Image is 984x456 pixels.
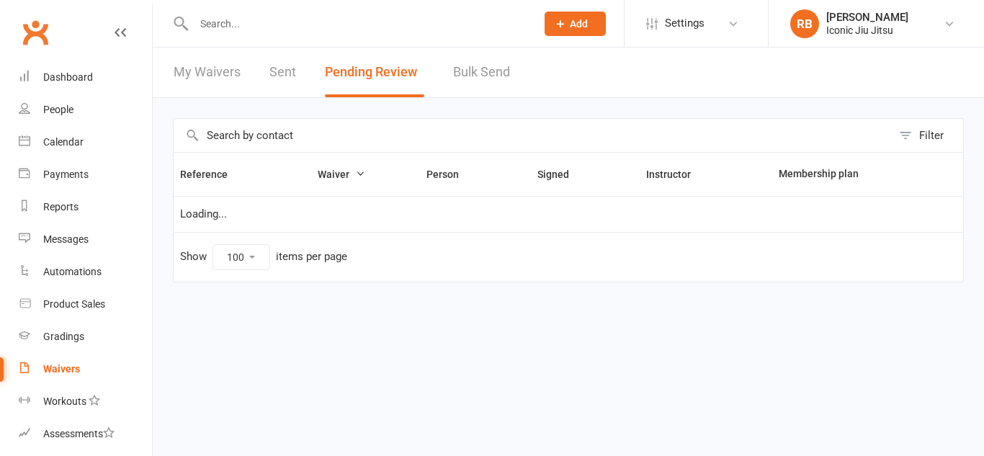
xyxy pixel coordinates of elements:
div: People [43,104,73,115]
td: Loading... [174,196,963,232]
div: RB [790,9,819,38]
div: Show [180,244,347,270]
a: Workouts [19,385,152,418]
a: Automations [19,256,152,288]
a: Calendar [19,126,152,158]
a: Payments [19,158,152,191]
button: Instructor [646,166,707,183]
span: Add [570,18,588,30]
a: Product Sales [19,288,152,321]
button: Pending Review [325,48,424,97]
button: Signed [537,166,585,183]
a: Dashboard [19,61,152,94]
span: Reference [180,169,243,180]
div: items per page [276,251,347,263]
th: Membership plan [772,153,940,196]
div: Messages [43,233,89,245]
button: Filter [892,119,963,152]
div: Iconic Jiu Jitsu [826,24,908,37]
div: Reports [43,201,79,213]
div: Dashboard [43,71,93,83]
button: Waiver [318,166,365,183]
div: Waivers [43,363,80,375]
a: My Waivers [174,48,241,97]
div: Calendar [43,136,84,148]
a: Gradings [19,321,152,353]
a: Clubworx [17,14,53,50]
button: Reference [180,166,243,183]
div: Assessments [43,428,115,439]
a: Messages [19,223,152,256]
button: Add [545,12,606,36]
div: [PERSON_NAME] [826,11,908,24]
span: Instructor [646,169,707,180]
a: Reports [19,191,152,223]
span: Person [426,169,475,180]
div: Automations [43,266,102,277]
a: Assessments [19,418,152,450]
div: Workouts [43,395,86,407]
div: Gradings [43,331,84,342]
a: People [19,94,152,126]
input: Search... [189,14,526,34]
div: Product Sales [43,298,105,310]
a: Sent [269,48,296,97]
div: Filter [919,127,944,144]
button: Person [426,166,475,183]
div: Payments [43,169,89,180]
a: Waivers [19,353,152,385]
span: Signed [537,169,585,180]
span: Waiver [318,169,365,180]
a: Bulk Send [453,48,510,97]
input: Search by contact [174,119,892,152]
span: Settings [665,7,705,40]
